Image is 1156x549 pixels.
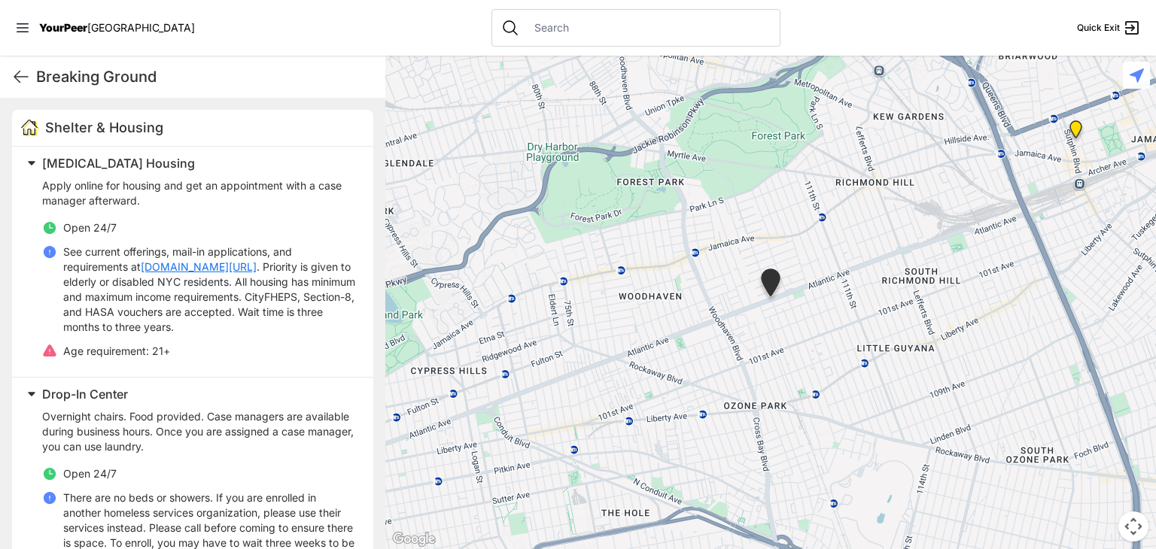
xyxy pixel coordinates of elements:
a: Open this area in Google Maps (opens a new window) [389,529,439,549]
h1: Breaking Ground [36,66,373,87]
span: Quick Exit [1077,22,1120,34]
a: YourPeer[GEOGRAPHIC_DATA] [39,23,195,32]
input: Search [525,20,771,35]
span: Open 24/7 [63,221,117,234]
a: Quick Exit [1077,19,1141,37]
button: Map camera controls [1118,511,1148,541]
a: [DOMAIN_NAME][URL] [141,259,257,274]
img: Google [389,529,439,549]
div: Queens Housing Court, Clerk's Office [1066,120,1085,144]
p: Overnight chairs. Food provided. Case managers are available during business hours. Once you are ... [42,409,355,454]
span: Drop-In Center [42,387,128,402]
p: Apply online for housing and get an appointment with a case manager afterward. [42,178,355,208]
span: Open 24/7 [63,467,117,480]
span: [GEOGRAPHIC_DATA] [87,21,195,34]
span: Age requirement: [63,344,149,357]
span: [MEDICAL_DATA] Housing [42,156,195,171]
p: 21+ [63,344,170,359]
span: YourPeer [39,21,87,34]
div: Adult Drop-in Center [758,268,783,302]
p: See current offerings, mail-in applications, and requirements at . Priority is given to elderly o... [63,244,355,335]
span: Shelter & Housing [45,120,163,135]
